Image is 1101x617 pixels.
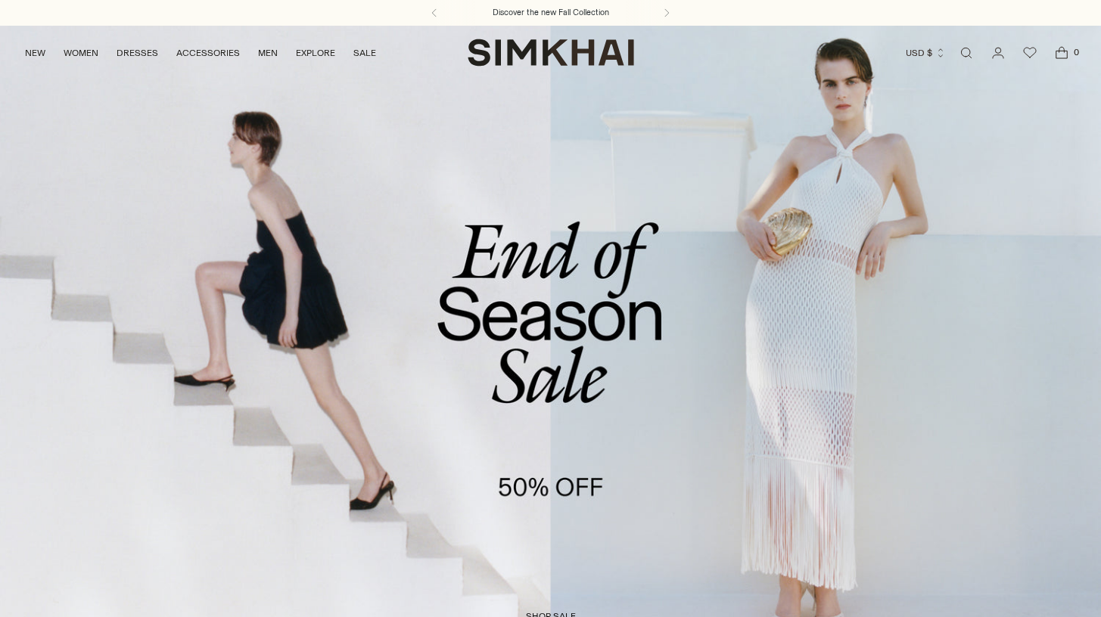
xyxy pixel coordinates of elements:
a: NEW [25,36,45,70]
a: SALE [353,36,376,70]
a: EXPLORE [296,36,335,70]
a: ACCESSORIES [176,36,240,70]
a: WOMEN [64,36,98,70]
a: Discover the new Fall Collection [493,7,609,19]
button: USD $ [906,36,946,70]
a: Open search modal [951,38,981,68]
a: Go to the account page [983,38,1013,68]
a: DRESSES [117,36,158,70]
span: 0 [1069,45,1083,59]
a: SIMKHAI [468,38,634,67]
a: Open cart modal [1047,38,1077,68]
a: MEN [258,36,278,70]
a: Wishlist [1015,38,1045,68]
